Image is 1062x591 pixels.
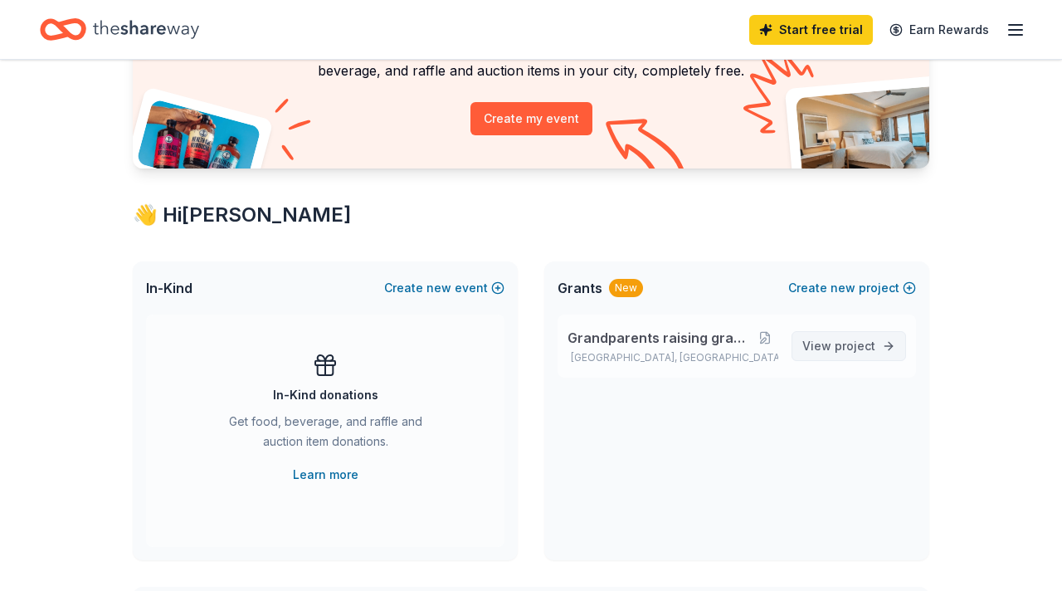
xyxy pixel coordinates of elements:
[879,15,999,45] a: Earn Rewards
[470,102,592,135] button: Create my event
[153,38,909,82] p: Looking for product donations too? Find companies that donate food, beverage, and raffle and auct...
[558,278,602,298] span: Grants
[749,15,873,45] a: Start free trial
[568,328,753,348] span: Grandparents raising grandchildren
[802,336,875,356] span: View
[792,331,906,361] a: View project
[384,278,504,298] button: Createnewevent
[273,385,378,405] div: In-Kind donations
[146,278,192,298] span: In-Kind
[788,278,916,298] button: Createnewproject
[835,339,875,353] span: project
[40,10,199,49] a: Home
[426,278,451,298] span: new
[133,202,929,228] div: 👋 Hi [PERSON_NAME]
[568,351,778,364] p: [GEOGRAPHIC_DATA], [GEOGRAPHIC_DATA]
[609,279,643,297] div: New
[212,412,438,458] div: Get food, beverage, and raffle and auction item donations.
[293,465,358,485] a: Learn more
[831,278,855,298] span: new
[606,119,689,181] img: Curvy arrow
